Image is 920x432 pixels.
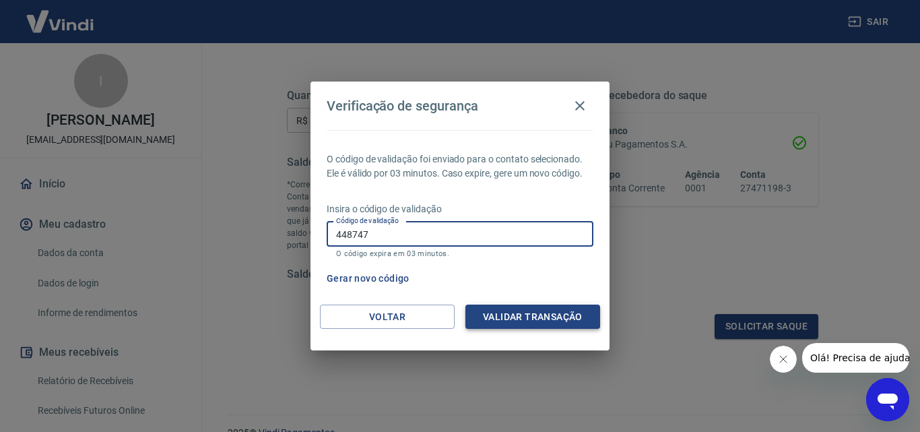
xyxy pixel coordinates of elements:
[327,98,478,114] h4: Verificação de segurança
[336,216,399,226] label: Código de validação
[327,202,593,216] p: Insira o código de validação
[770,346,797,373] iframe: Fechar mensagem
[802,343,909,373] iframe: Mensagem da empresa
[465,305,600,330] button: Validar transação
[8,9,113,20] span: Olá! Precisa de ajuda?
[336,249,584,258] p: O código expira em 03 minutos.
[321,266,415,291] button: Gerar novo código
[320,305,455,330] button: Voltar
[866,378,909,421] iframe: Botão para abrir a janela de mensagens
[327,152,593,181] p: O código de validação foi enviado para o contato selecionado. Ele é válido por 03 minutos. Caso e...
